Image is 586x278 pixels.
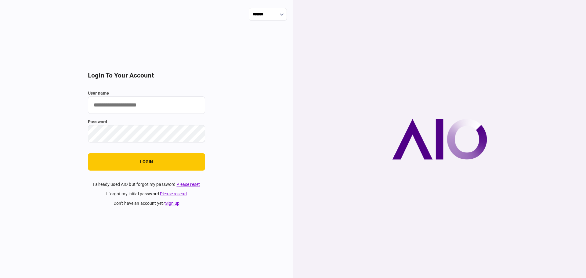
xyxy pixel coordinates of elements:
[88,181,205,188] div: I already used AIO but forgot my password
[249,8,287,21] input: show language options
[165,201,179,206] a: Sign up
[88,96,205,114] input: user name
[88,200,205,207] div: don't have an account yet ?
[160,191,187,196] a: Please resend
[392,119,487,160] img: AIO company logo
[176,182,200,187] a: Please reset
[88,153,205,171] button: login
[88,90,205,96] label: user name
[88,125,205,143] input: password
[88,72,205,79] h2: login to your account
[88,191,205,197] div: I forgot my initial password
[88,119,205,125] label: password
